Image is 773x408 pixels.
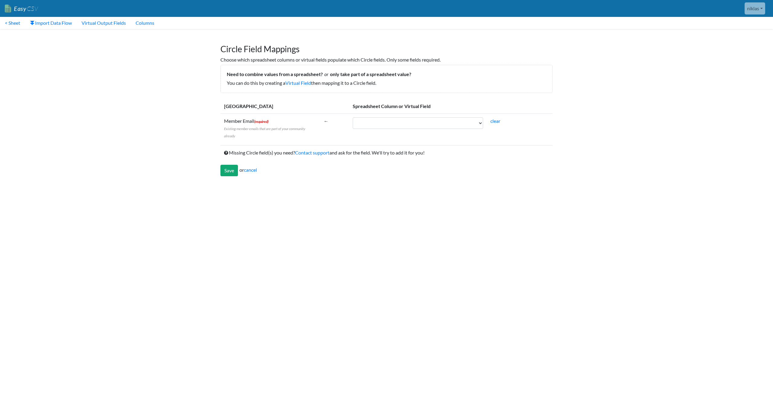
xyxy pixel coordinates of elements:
[220,38,553,54] h1: Circle Field Mappings
[220,99,320,114] th: [GEOGRAPHIC_DATA]
[227,71,546,77] h5: Need to combine values from a spreadsheet? only take part of a spreadsheet value?
[220,165,553,176] div: or
[323,71,330,77] i: or
[220,165,238,176] input: Save
[224,126,305,138] span: Existing member emails that are part of your community already
[285,80,311,86] a: Virtual Field
[295,150,329,155] a: Contact support
[25,17,77,29] a: Import Data Flow
[490,118,500,124] a: clear
[26,5,38,12] span: CSV
[224,117,316,139] label: Member Email
[227,79,546,87] p: You can do this by creating a then mapping it to a Circle field.
[220,145,553,160] td: Missing Circle field(s) you need? and ask for the field. We'll try to add it for you!
[131,17,159,29] a: Columns
[320,113,349,145] td: ←
[349,99,553,114] th: Spreadsheet Column or Virtual Field
[745,2,765,14] a: niklas
[244,167,257,173] a: cancel
[77,17,131,29] a: Virtual Output Fields
[254,119,268,124] span: (required)
[5,2,38,15] a: EasyCSV
[220,57,553,62] h6: Choose which spreadsheet columns or virtual fields populate which Circle fields. Only some fields...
